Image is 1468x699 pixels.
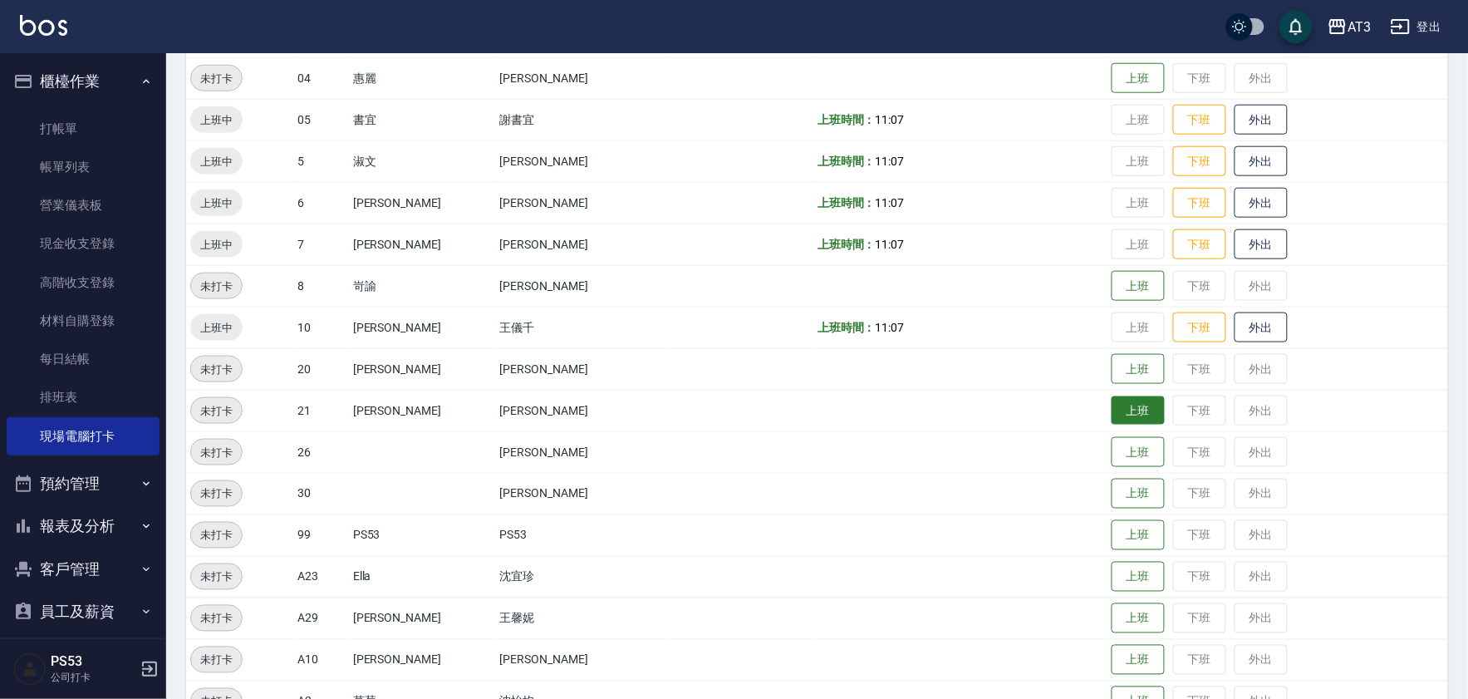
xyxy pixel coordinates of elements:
button: 上班 [1112,354,1165,385]
td: 謝書宜 [496,99,667,140]
td: [PERSON_NAME] [349,348,496,390]
span: 上班中 [190,111,243,129]
td: Ella [349,556,496,598]
img: Person [13,652,47,686]
a: 排班表 [7,378,160,416]
button: 外出 [1235,146,1288,177]
td: 10 [293,307,349,348]
button: 客戶管理 [7,548,160,591]
td: 8 [293,265,349,307]
span: 上班中 [190,319,243,337]
td: [PERSON_NAME] [496,265,667,307]
b: 上班時間： [817,196,876,209]
td: [PERSON_NAME] [349,182,496,224]
td: 6 [293,182,349,224]
td: [PERSON_NAME] [496,348,667,390]
td: [PERSON_NAME] [496,390,667,431]
td: [PERSON_NAME] [496,140,667,182]
td: [PERSON_NAME] [349,639,496,681]
button: 上班 [1112,63,1165,94]
span: 未打卡 [191,527,242,544]
a: 材料自購登錄 [7,302,160,340]
td: [PERSON_NAME] [349,224,496,265]
span: 上班中 [190,153,243,170]
button: 上班 [1112,479,1165,509]
button: 外出 [1235,229,1288,260]
td: A29 [293,598,349,639]
td: [PERSON_NAME] [496,473,667,514]
button: 上班 [1112,645,1165,676]
td: 7 [293,224,349,265]
td: A10 [293,639,349,681]
span: 11:07 [876,155,905,168]
button: 上班 [1112,271,1165,302]
td: PS53 [496,514,667,556]
b: 上班時間： [817,155,876,168]
a: 打帳單 [7,110,160,148]
td: [PERSON_NAME] [496,182,667,224]
span: 上班中 [190,236,243,254]
button: 外出 [1235,105,1288,135]
td: [PERSON_NAME] [349,390,496,431]
td: 王儀千 [496,307,667,348]
button: 員工及薪資 [7,590,160,633]
span: 未打卡 [191,70,242,87]
td: [PERSON_NAME] [496,639,667,681]
button: AT3 [1321,10,1377,44]
button: 外出 [1235,313,1288,343]
span: 未打卡 [191,569,242,586]
button: 下班 [1173,146,1226,177]
td: 王馨妮 [496,598,667,639]
td: 05 [293,99,349,140]
button: 下班 [1173,105,1226,135]
span: 未打卡 [191,361,242,378]
span: 11:07 [876,113,905,126]
button: 下班 [1173,188,1226,219]
span: 未打卡 [191,402,242,420]
button: 上班 [1112,520,1165,551]
button: 預約管理 [7,462,160,505]
td: [PERSON_NAME] [349,307,496,348]
span: 未打卡 [191,485,242,503]
button: 下班 [1173,229,1226,260]
td: 岢諭 [349,265,496,307]
b: 上班時間： [817,113,876,126]
span: 11:07 [876,321,905,334]
button: 上班 [1112,437,1165,468]
td: [PERSON_NAME] [496,224,667,265]
td: 沈宜珍 [496,556,667,598]
b: 上班時間： [817,238,876,251]
b: 上班時間： [817,321,876,334]
a: 現金收支登錄 [7,224,160,263]
td: [PERSON_NAME] [496,57,667,99]
td: 26 [293,431,349,473]
span: 未打卡 [191,444,242,461]
button: 上班 [1112,603,1165,634]
td: 書宜 [349,99,496,140]
a: 高階收支登錄 [7,263,160,302]
td: 5 [293,140,349,182]
button: 報表及分析 [7,505,160,548]
span: 11:07 [876,238,905,251]
p: 公司打卡 [51,670,135,685]
span: 未打卡 [191,652,242,669]
td: [PERSON_NAME] [349,598,496,639]
a: 營業儀表板 [7,186,160,224]
a: 每日結帳 [7,340,160,378]
td: 30 [293,473,349,514]
span: 未打卡 [191,610,242,628]
button: 登出 [1384,12,1448,42]
button: 上班 [1112,396,1165,426]
button: save [1279,10,1313,43]
td: 20 [293,348,349,390]
span: 11:07 [876,196,905,209]
td: 04 [293,57,349,99]
td: PS53 [349,514,496,556]
img: Logo [20,15,67,36]
td: 21 [293,390,349,431]
span: 未打卡 [191,278,242,295]
td: A23 [293,556,349,598]
td: 惠麗 [349,57,496,99]
button: 櫃檯作業 [7,60,160,103]
span: 上班中 [190,194,243,212]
